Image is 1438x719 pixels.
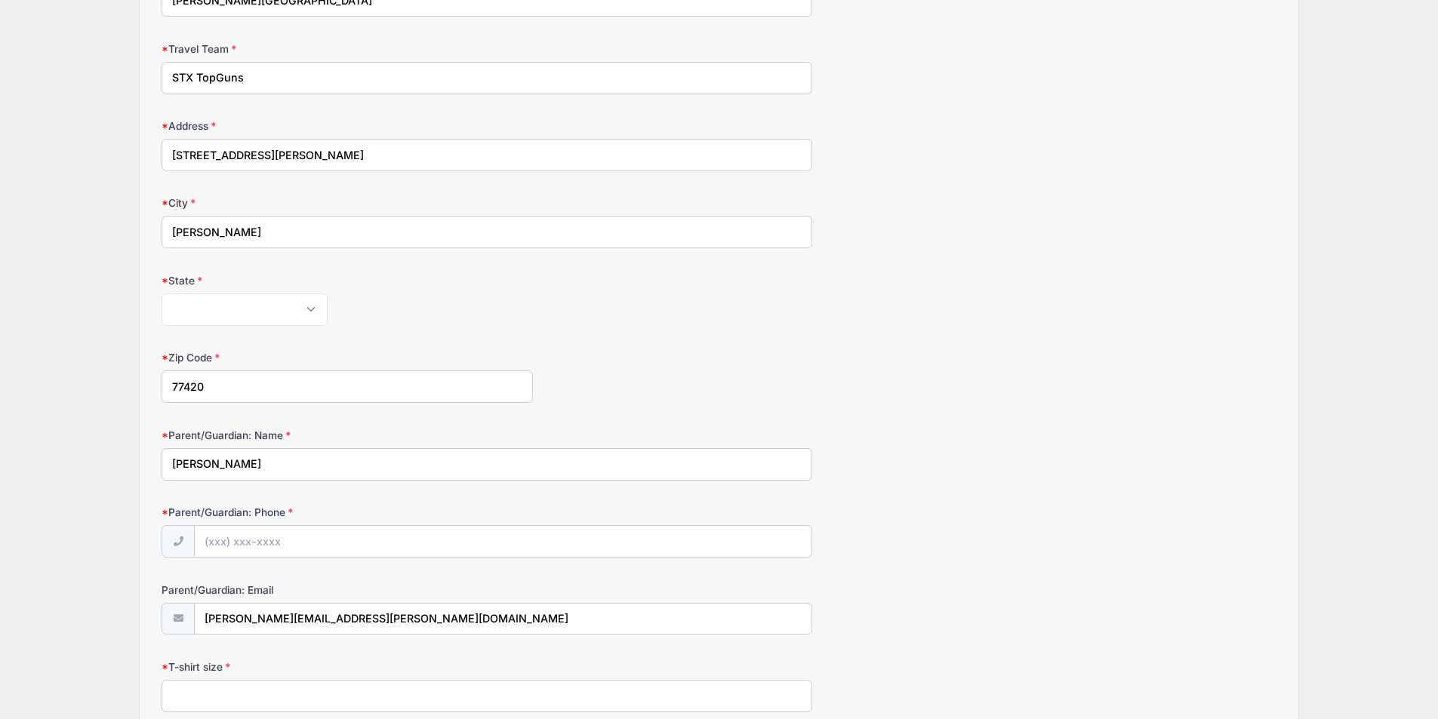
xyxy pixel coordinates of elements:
[194,603,811,635] input: email@email.com
[162,370,533,403] input: xxxxx
[162,195,533,210] label: City
[162,505,533,520] label: Parent/Guardian: Phone
[162,118,533,134] label: Address
[162,273,533,288] label: State
[162,582,533,598] label: Parent/Guardian: Email
[162,428,533,443] label: Parent/Guardian: Name
[162,659,533,674] label: T-shirt size
[162,41,533,57] label: Travel Team
[194,525,811,558] input: (xxx) xxx-xxxx
[162,350,533,365] label: Zip Code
